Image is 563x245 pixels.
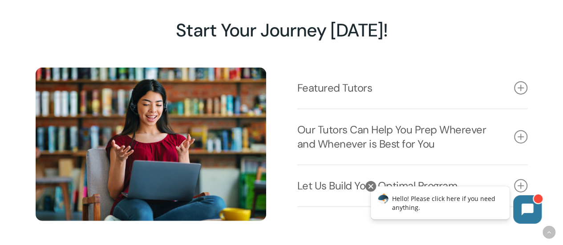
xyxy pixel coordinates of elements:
[36,20,527,41] h2: Start Your Journey [DATE]!
[361,179,551,233] iframe: Chatbot
[297,68,528,108] a: Featured Tutors
[36,68,266,221] img: Online Tutoring 7
[297,109,528,165] a: Our Tutors Can Help You Prep Wherever and Whenever is Best for You
[297,165,528,206] a: Let Us Build Your Optimal Program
